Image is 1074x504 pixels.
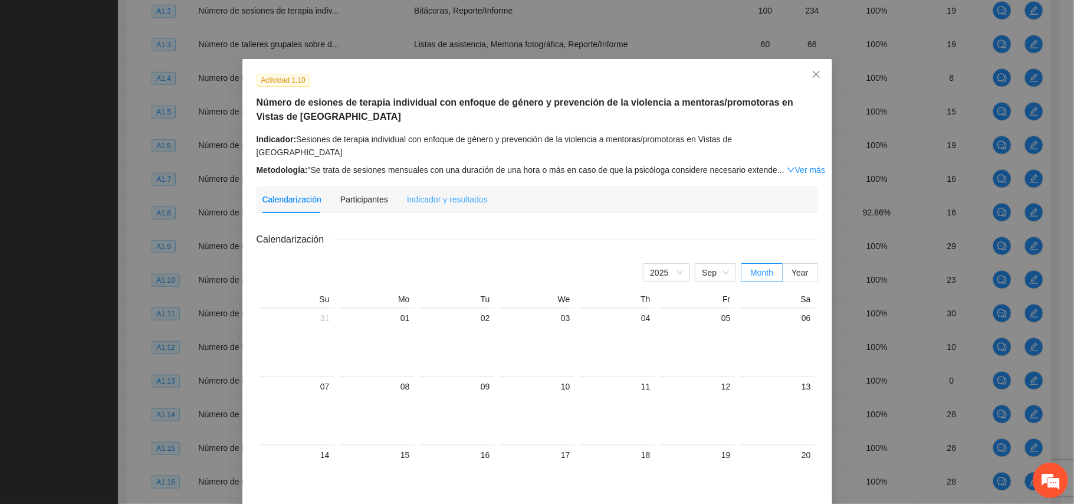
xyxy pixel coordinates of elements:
[417,294,497,307] th: Tu
[257,376,337,444] td: 2025-09-07
[702,264,729,282] span: Sep
[264,448,330,462] div: 14
[812,70,821,79] span: close
[262,193,321,206] div: Calendarización
[257,294,337,307] th: Su
[193,6,222,34] div: Minimizar ventana de chat en vivo
[340,193,388,206] div: Participantes
[264,379,330,394] div: 07
[658,294,738,307] th: Fr
[257,133,818,159] div: Sesiones de terapia individual con enfoque de género y prevención de la violencia a mentoras/prom...
[257,74,310,87] span: Actividad 1.10
[497,294,577,307] th: We
[738,376,818,444] td: 2025-09-13
[504,448,570,462] div: 17
[800,59,832,91] button: Close
[650,264,683,282] span: 2025
[745,379,811,394] div: 13
[257,135,297,144] strong: Indicador:
[68,158,163,277] span: Estamos en línea.
[745,311,811,325] div: 06
[417,376,497,444] td: 2025-09-09
[424,448,490,462] div: 16
[61,60,198,76] div: Chatee con nosotros ahora
[417,307,497,376] td: 2025-09-02
[504,379,570,394] div: 10
[344,448,410,462] div: 15
[257,163,818,176] div: "Se trata de sesiones mensuales con una duración de una hora o más en caso de que la psicóloga co...
[738,307,818,376] td: 2025-09-06
[337,294,417,307] th: Mo
[658,376,738,444] td: 2025-09-12
[777,165,784,175] span: ...
[787,166,795,174] span: down
[424,311,490,325] div: 02
[6,322,225,364] textarea: Escriba su mensaje y pulse “Intro”
[791,268,808,277] span: Year
[407,193,488,206] div: Indicador y resultados
[584,379,651,394] div: 11
[497,376,577,444] td: 2025-09-10
[257,307,337,376] td: 2025-08-31
[424,379,490,394] div: 09
[337,307,417,376] td: 2025-09-01
[665,379,731,394] div: 12
[344,311,410,325] div: 01
[577,307,658,376] td: 2025-09-04
[497,307,577,376] td: 2025-09-03
[787,165,825,175] a: Expand
[750,268,773,277] span: Month
[577,294,658,307] th: Th
[337,376,417,444] td: 2025-09-08
[665,311,731,325] div: 05
[658,307,738,376] td: 2025-09-05
[584,311,651,325] div: 04
[665,448,731,462] div: 19
[738,294,818,307] th: Sa
[577,376,658,444] td: 2025-09-11
[257,165,308,175] strong: Metodología:
[344,379,410,394] div: 08
[584,448,651,462] div: 18
[745,448,811,462] div: 20
[257,96,818,124] h5: Número de esiones de terapia individual con enfoque de género y prevención de la violencia a ment...
[257,232,334,247] span: Calendarización
[264,311,330,325] div: 31
[504,311,570,325] div: 03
